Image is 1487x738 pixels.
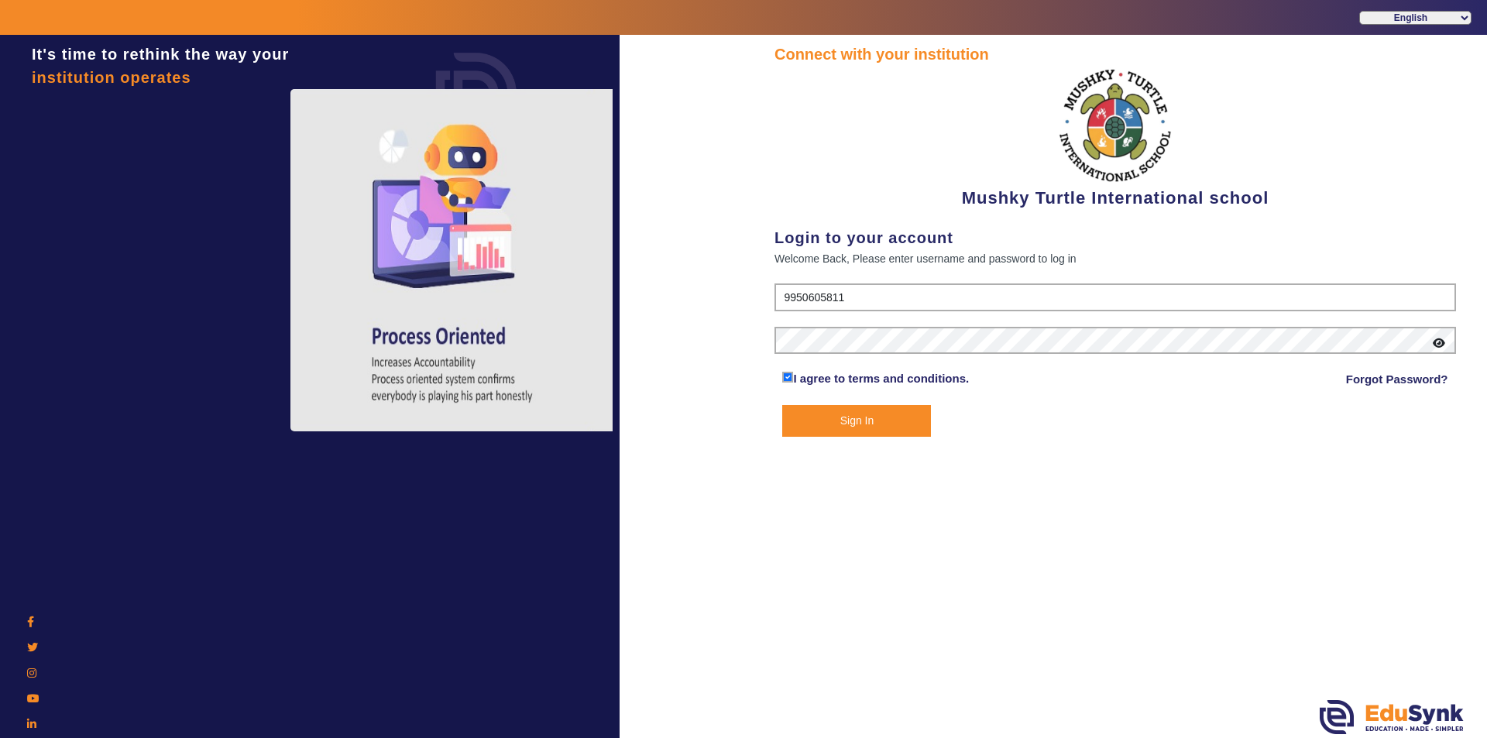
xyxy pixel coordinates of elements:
div: Mushky Turtle International school [774,66,1456,211]
div: Login to your account [774,226,1456,249]
button: Sign In [782,405,931,437]
span: institution operates [32,69,191,86]
div: Connect with your institution [774,43,1456,66]
img: f2cfa3ea-8c3d-4776-b57d-4b8cb03411bc [1057,66,1173,185]
img: login4.png [290,89,616,431]
a: I agree to terms and conditions. [793,372,969,385]
div: Welcome Back, Please enter username and password to log in [774,249,1456,268]
input: User Name [774,283,1456,311]
img: edusynk.png [1320,700,1464,734]
span: It's time to rethink the way your [32,46,289,63]
img: login.png [418,35,534,151]
a: Forgot Password? [1346,370,1448,389]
